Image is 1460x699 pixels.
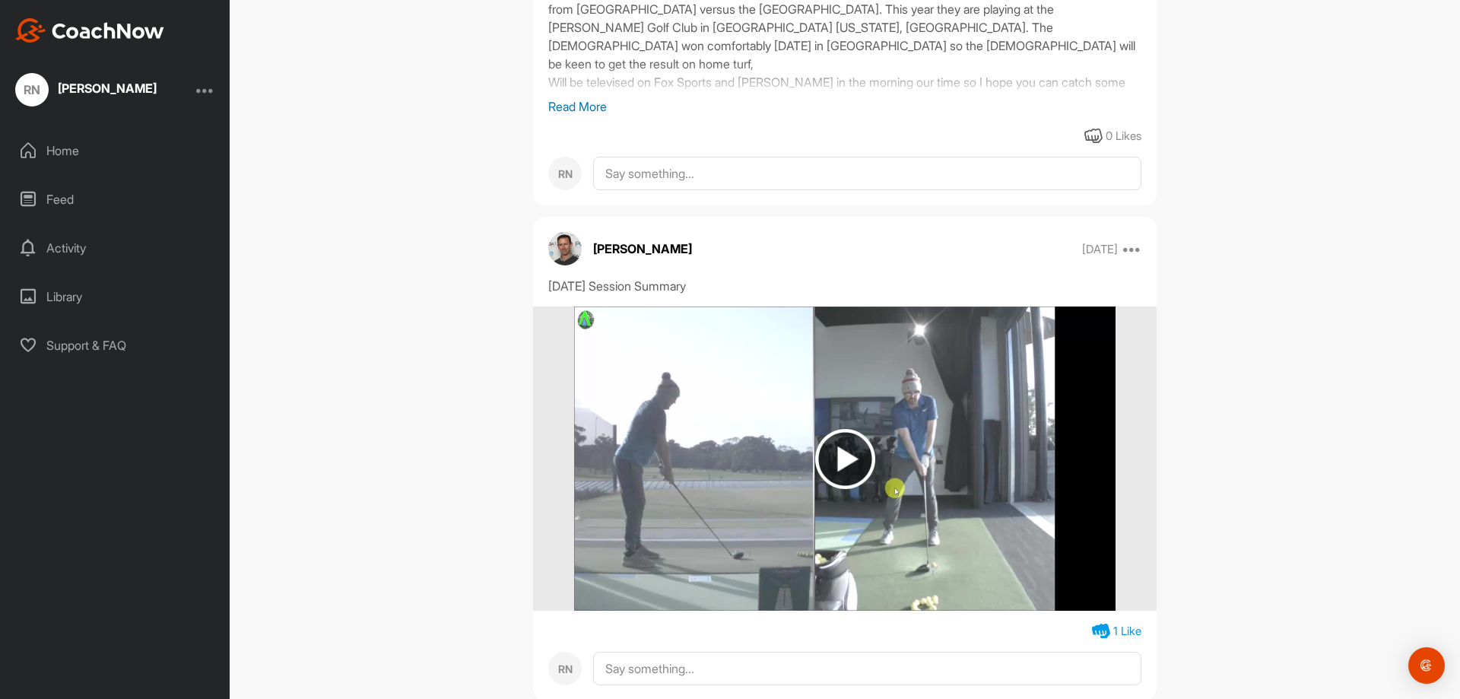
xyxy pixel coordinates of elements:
div: Support & FAQ [8,326,223,364]
div: [PERSON_NAME] [58,82,157,94]
img: CoachNow [15,18,164,43]
img: play [815,429,875,489]
div: RN [15,73,49,106]
div: RN [548,652,582,685]
img: media [574,307,1115,611]
img: avatar [548,232,582,265]
div: Home [8,132,223,170]
p: Read More [548,97,1141,116]
div: Activity [8,229,223,267]
p: [PERSON_NAME] [593,240,692,258]
div: 1 Like [1113,623,1141,640]
div: Library [8,278,223,316]
div: 0 Likes [1106,128,1141,145]
div: [DATE] Session Summary [548,277,1141,295]
div: Feed [8,180,223,218]
p: [DATE] [1082,242,1118,257]
div: Open Intercom Messenger [1408,647,1445,684]
div: RN [548,157,582,190]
